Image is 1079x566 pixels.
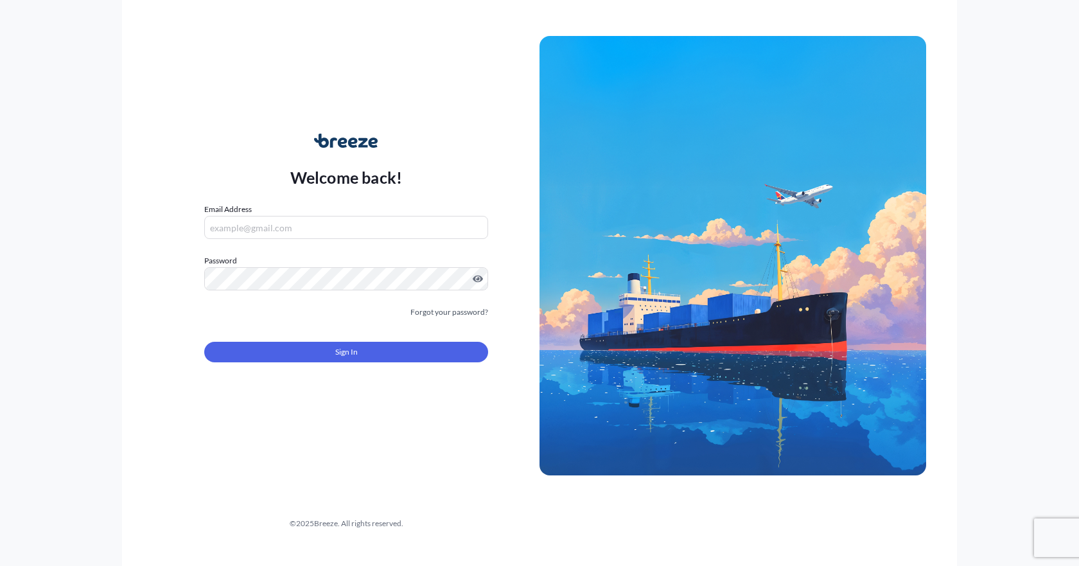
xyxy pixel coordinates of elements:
[153,517,539,530] div: © 2025 Breeze. All rights reserved.
[473,274,483,284] button: Show password
[204,342,488,362] button: Sign In
[335,346,358,358] span: Sign In
[204,203,252,216] label: Email Address
[204,254,488,267] label: Password
[290,167,403,188] p: Welcome back!
[204,216,488,239] input: example@gmail.com
[539,36,926,475] img: Ship illustration
[410,306,488,319] a: Forgot your password?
